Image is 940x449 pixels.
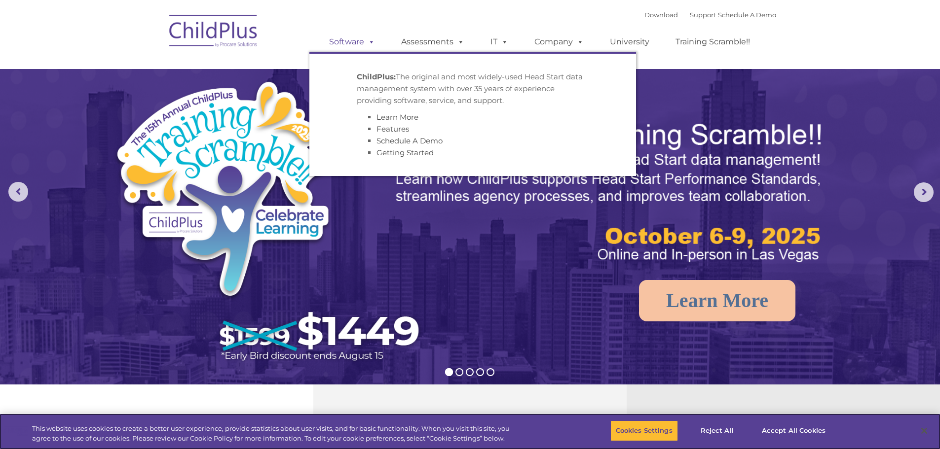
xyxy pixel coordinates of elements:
[686,420,748,441] button: Reject All
[913,420,935,442] button: Close
[357,71,589,106] p: The original and most widely-used Head Start data management system with over 35 years of experie...
[639,280,795,321] a: Learn More
[644,11,678,19] a: Download
[137,105,179,113] span: Phone number
[32,424,517,443] div: This website uses cookies to create a better user experience, provide statistics about user visit...
[137,65,167,72] span: Last name
[376,148,434,157] a: Getting Started
[164,8,263,57] img: ChildPlus by Procare Solutions
[690,11,716,19] a: Support
[376,136,443,145] a: Schedule A Demo
[756,420,831,441] button: Accept All Cookies
[391,32,474,52] a: Assessments
[666,32,760,52] a: Training Scramble!!
[357,72,396,81] strong: ChildPlus:
[525,32,594,52] a: Company
[376,124,409,134] a: Features
[610,420,678,441] button: Cookies Settings
[600,32,659,52] a: University
[319,32,385,52] a: Software
[481,32,518,52] a: IT
[644,11,776,19] font: |
[718,11,776,19] a: Schedule A Demo
[376,112,418,122] a: Learn More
